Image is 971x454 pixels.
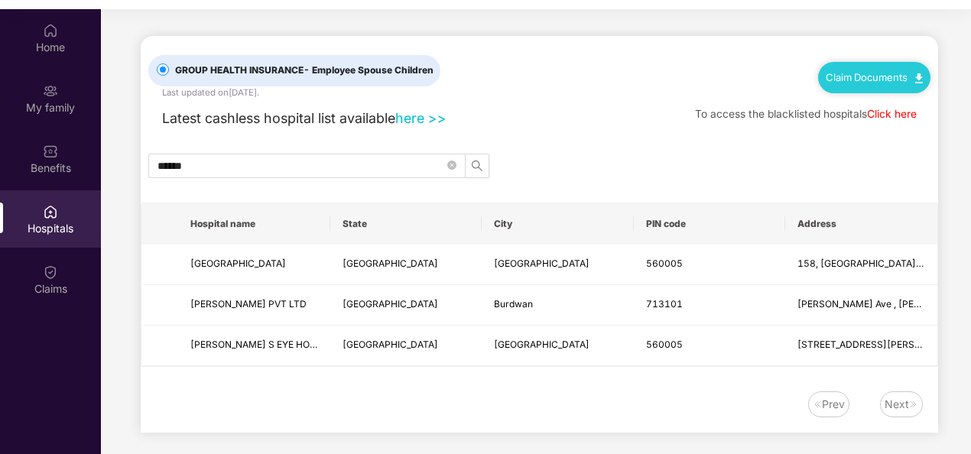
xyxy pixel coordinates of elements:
td: 158, MM ROAD, FRAZER TOWN [785,245,937,285]
th: Hospital name [178,203,330,245]
span: [GEOGRAPHIC_DATA] [494,258,589,269]
img: svg+xml;base64,PHN2ZyBpZD0iSG9tZSIgeG1sbnM9Imh0dHA6Ly93d3cudzMub3JnLzIwMDAvc3ZnIiB3aWR0aD0iMjAiIG... [43,23,58,38]
span: 560005 [646,339,683,350]
span: 560005 [646,258,683,269]
span: Burdwan [494,298,533,310]
span: To access the blacklisted hospitals [695,108,867,120]
span: [GEOGRAPHIC_DATA] [190,258,286,269]
th: Address [785,203,937,245]
img: svg+xml;base64,PHN2ZyB4bWxucz0iaHR0cDovL3d3dy53My5vcmcvMjAwMC9zdmciIHdpZHRoPSIxNiIgaGVpZ2h0PSIxNi... [909,400,918,409]
span: - Employee Spouse Children [304,64,434,76]
button: search [465,154,489,178]
td: No. 33, Coles Road, Frazer Town [785,326,937,366]
td: West Bengal [330,285,482,326]
th: PIN code [634,203,786,245]
td: DR. AGARWAL S EYE HOSPITAL LTD - COLES ROAD [178,326,330,366]
a: Claim Documents [826,71,923,83]
span: [STREET_ADDRESS][PERSON_NAME] [797,339,963,350]
td: Burdwan [482,285,634,326]
td: PRIMECARE HOSPITAL [178,245,330,285]
th: State [330,203,482,245]
span: [PERSON_NAME] PVT LTD [190,298,307,310]
td: PARIJAT SEVALAY PVT LTD [178,285,330,326]
div: Next [885,396,909,413]
span: close-circle [447,161,456,170]
th: City [482,203,634,245]
span: 713101 [646,298,683,310]
span: search [466,160,489,172]
img: svg+xml;base64,PHN2ZyB4bWxucz0iaHR0cDovL3d3dy53My5vcmcvMjAwMC9zdmciIHdpZHRoPSIxMC40IiBoZWlnaHQ9Ij... [915,73,923,83]
span: Address [797,218,925,230]
img: svg+xml;base64,PHN2ZyB4bWxucz0iaHR0cDovL3d3dy53My5vcmcvMjAwMC9zdmciIHdpZHRoPSIxNiIgaGVpZ2h0PSIxNi... [813,400,822,409]
img: svg+xml;base64,PHN2ZyBpZD0iQ2xhaW0iIHhtbG5zPSJodHRwOi8vd3d3LnczLm9yZy8yMDAwL3N2ZyIgd2lkdGg9IjIwIi... [43,264,58,280]
div: Prev [822,396,845,413]
a: here >> [395,110,447,126]
img: svg+xml;base64,PHN2ZyBpZD0iQmVuZWZpdHMiIHhtbG5zPSJodHRwOi8vd3d3LnczLm9yZy8yMDAwL3N2ZyIgd2lkdGg9Ij... [43,144,58,159]
span: close-circle [447,158,456,173]
span: [GEOGRAPHIC_DATA] [343,258,438,269]
span: Hospital name [190,218,318,230]
span: [PERSON_NAME] S EYE HOSPITAL LTD - [GEOGRAPHIC_DATA] [190,339,467,350]
a: Click here [867,108,917,120]
td: Bangalore [482,326,634,366]
span: Latest cashless hospital list available [162,110,395,126]
span: GROUP HEALTH INSURANCE [169,63,440,78]
td: Frazer Ave , Shayam Sayer North Opposite Burdwan Hospi & Raj College [785,285,937,326]
span: [GEOGRAPHIC_DATA] [343,298,438,310]
img: svg+xml;base64,PHN2ZyBpZD0iSG9zcGl0YWxzIiB4bWxucz0iaHR0cDovL3d3dy53My5vcmcvMjAwMC9zdmciIHdpZHRoPS... [43,204,58,219]
td: Karnataka [330,326,482,366]
td: Karnataka [330,245,482,285]
span: [GEOGRAPHIC_DATA] [494,339,589,350]
img: svg+xml;base64,PHN2ZyB3aWR0aD0iMjAiIGhlaWdodD0iMjAiIHZpZXdCb3g9IjAgMCAyMCAyMCIgZmlsbD0ibm9uZSIgeG... [43,83,58,99]
div: Last updated on [DATE] . [162,86,259,100]
span: [GEOGRAPHIC_DATA] [343,339,438,350]
td: Bangalore [482,245,634,285]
